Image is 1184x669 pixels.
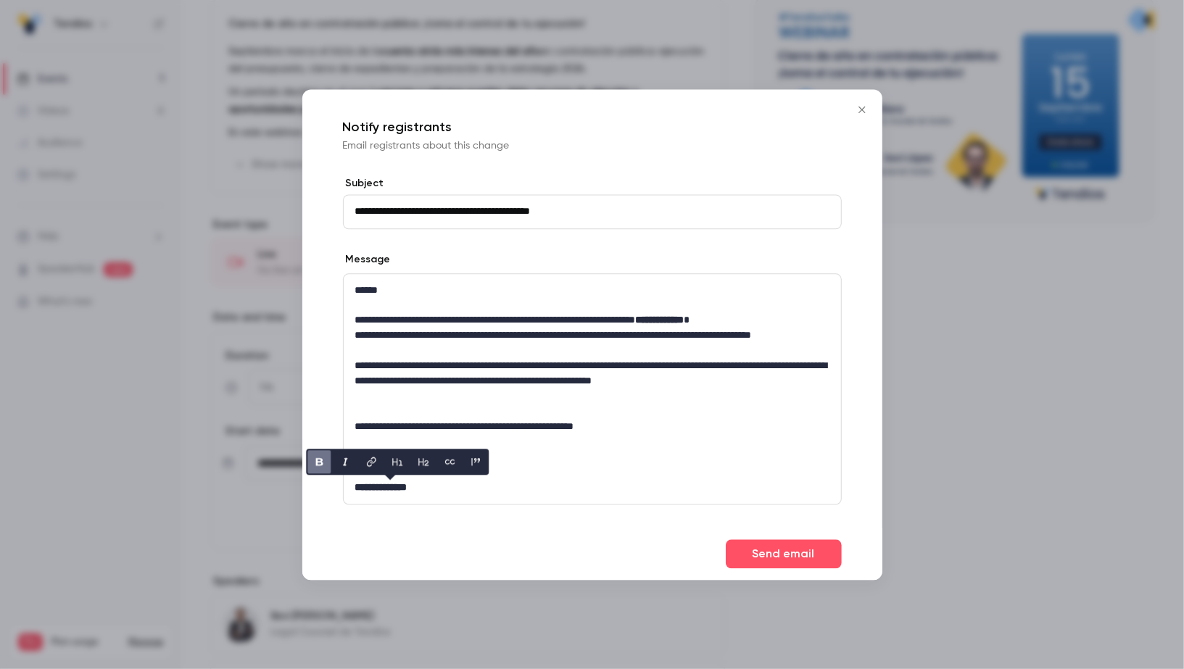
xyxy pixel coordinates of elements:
[360,450,383,473] button: link
[848,95,877,124] button: Close
[344,274,841,504] div: editor
[334,450,357,473] button: italic
[464,450,487,473] button: blockquote
[343,176,842,191] label: Subject
[307,450,331,473] button: bold
[726,539,842,568] button: Send email
[343,138,842,153] p: Email registrants about this change
[343,118,842,136] p: Notify registrants
[343,252,391,267] label: Message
